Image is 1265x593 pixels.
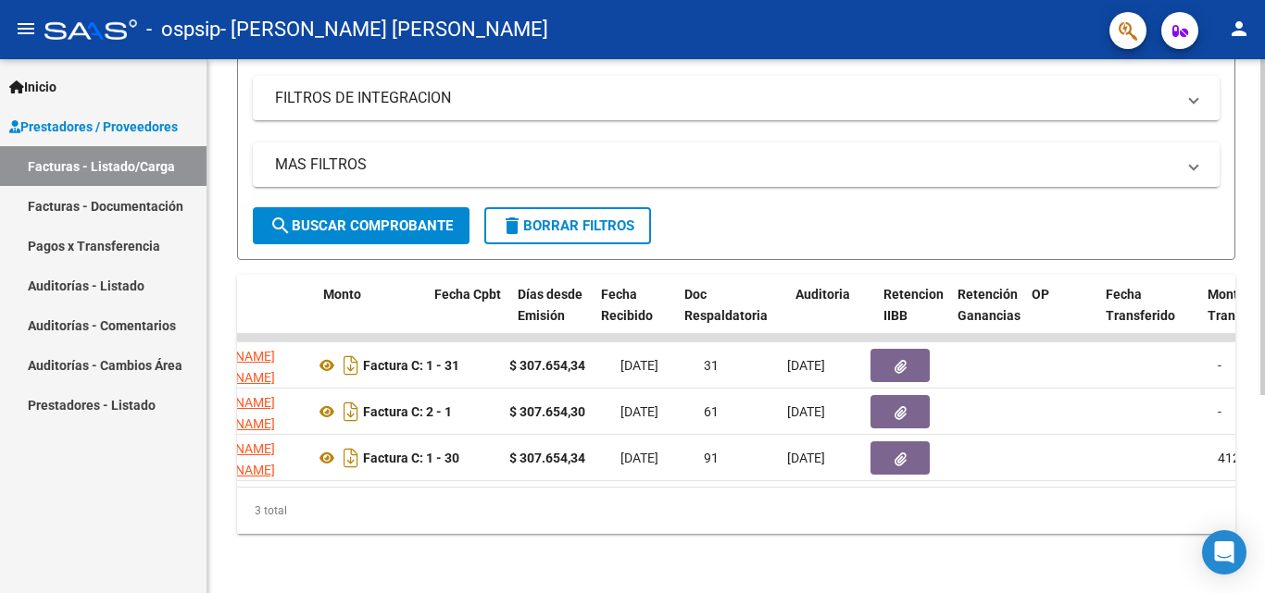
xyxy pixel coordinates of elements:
button: Borrar Filtros [484,207,651,244]
datatable-header-cell: OP [1024,275,1098,356]
span: [DATE] [620,451,658,465]
datatable-header-cell: Fecha Recibido [594,275,677,356]
datatable-header-cell: Doc Respaldatoria [677,275,788,356]
span: Inicio [9,77,56,97]
span: [DATE] [787,404,825,419]
datatable-header-cell: Auditoria [788,275,876,356]
span: Doc Respaldatoria [684,287,768,323]
span: Prestadores / Proveedores [9,117,178,137]
strong: $ 307.654,34 [509,358,585,373]
strong: Factura C: 2 - 1 [363,404,452,419]
span: Auditoria [795,287,850,302]
div: 3 total [237,488,1235,534]
button: Buscar Comprobante [253,207,470,244]
mat-icon: person [1228,18,1250,40]
span: [DATE] [620,404,658,419]
datatable-header-cell: Días desde Emisión [510,275,594,356]
mat-icon: menu [15,18,37,40]
span: [DATE] [787,358,825,373]
span: 31 [704,358,719,373]
span: - ospsip [146,9,220,50]
span: 412684 [1218,451,1262,465]
i: Descargar documento [339,351,363,380]
div: 27341431803 [176,392,300,431]
span: Días desde Emisión [518,287,582,323]
div: Open Intercom Messenger [1202,530,1246,574]
span: Fecha Transferido [1106,287,1175,323]
div: 27341431803 [176,346,300,385]
span: - [1218,404,1221,419]
datatable-header-cell: Fecha Transferido [1098,275,1200,356]
i: Descargar documento [339,397,363,426]
mat-expansion-panel-header: MAS FILTROS [253,142,1220,187]
span: 91 [704,451,719,465]
mat-expansion-panel-header: FILTROS DE INTEGRACION [253,76,1220,120]
i: Descargar documento [339,443,363,473]
div: 27341431803 [176,439,300,477]
span: - [1218,358,1221,373]
span: Fecha Cpbt [434,287,501,302]
mat-panel-title: MAS FILTROS [275,154,1175,175]
span: [DATE] [620,358,658,373]
span: 61 [704,404,719,419]
span: OP [1032,287,1049,302]
span: Monto [323,287,361,302]
span: - [PERSON_NAME] [PERSON_NAME] [220,9,548,50]
span: Retencion IIBB [883,287,944,323]
span: Buscar Comprobante [269,217,453,234]
span: Fecha Recibido [601,287,653,323]
strong: $ 307.654,30 [509,404,585,419]
span: Retención Ganancias [958,287,1021,323]
datatable-header-cell: Fecha Cpbt [427,275,510,356]
datatable-header-cell: Retencion IIBB [876,275,950,356]
strong: $ 307.654,34 [509,451,585,465]
mat-panel-title: FILTROS DE INTEGRACION [275,88,1175,108]
datatable-header-cell: Retención Ganancias [950,275,1024,356]
strong: Factura C: 1 - 31 [363,358,459,373]
span: Borrar Filtros [501,217,634,234]
span: [DATE] [787,451,825,465]
mat-icon: delete [501,215,523,237]
strong: Factura C: 1 - 30 [363,451,459,465]
mat-icon: search [269,215,292,237]
datatable-header-cell: Monto [316,275,427,356]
